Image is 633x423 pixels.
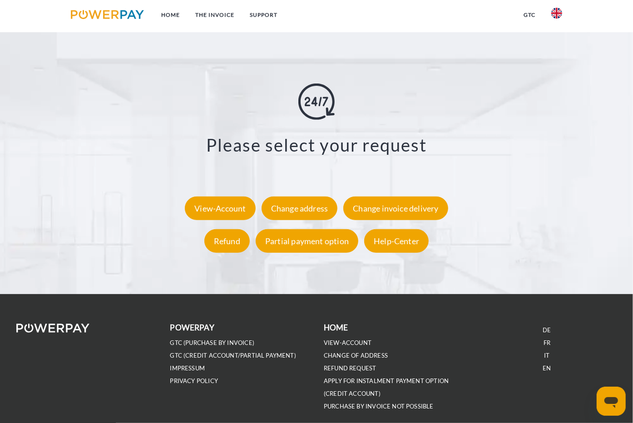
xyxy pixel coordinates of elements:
iframe: Button to launch messaging window, conversation in progress [597,387,626,416]
a: GTC [516,7,544,23]
a: Change address [259,203,340,213]
div: Partial payment option [256,229,358,253]
a: Help-Center [362,236,431,246]
a: VIEW-ACCOUNT [324,339,371,347]
b: Home [324,323,348,332]
a: PURCHASE BY INVOICE NOT POSSIBLE [324,403,434,410]
img: logo-powerpay-white.svg [16,324,89,333]
a: GTC (Credit account/partial payment) [170,352,296,359]
h3: Please select your request [43,134,590,156]
div: View-Account [185,197,255,220]
a: IMPRESSUM [170,364,205,372]
img: online-shopping.svg [298,84,335,120]
a: View-Account [183,203,257,213]
a: Home [153,7,188,23]
div: Refund [204,229,250,253]
img: logo-powerpay.svg [71,10,144,19]
div: Help-Center [364,229,429,253]
a: PRIVACY POLICY [170,377,218,385]
a: Change invoice delivery [341,203,450,213]
img: en [551,8,562,19]
div: Change address [262,197,338,220]
a: IT [544,352,550,359]
a: CHANGE OF ADDRESS [324,352,388,359]
a: FR [544,339,550,347]
a: Support [242,7,285,23]
a: Refund [202,236,252,246]
div: Change invoice delivery [343,197,448,220]
a: DE [543,326,551,334]
b: POWERPAY [170,323,214,332]
a: Partial payment option [253,236,361,246]
a: EN [543,364,551,372]
a: THE INVOICE [188,7,242,23]
a: REFUND REQUEST [324,364,376,372]
a: APPLY FOR INSTALMENT PAYMENT OPTION (Credit account) [324,377,449,398]
a: GTC (Purchase by invoice) [170,339,255,347]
